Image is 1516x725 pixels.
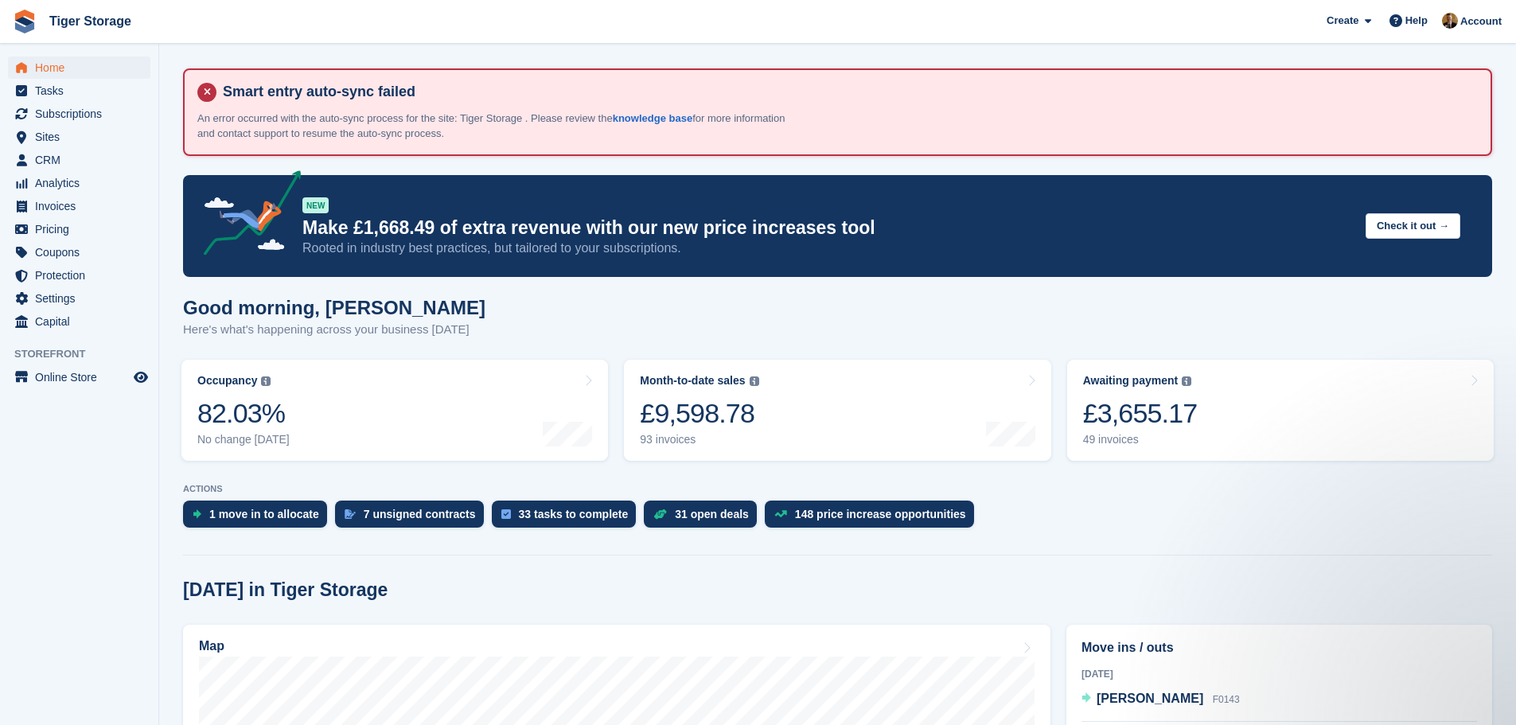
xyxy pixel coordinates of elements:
[190,170,302,261] img: price-adjustments-announcement-icon-8257ccfd72463d97f412b2fc003d46551f7dbcb40ab6d574587a9cd5c0d94...
[216,83,1478,101] h4: Smart entry auto-sync failed
[131,368,150,387] a: Preview store
[8,195,150,217] a: menu
[35,103,131,125] span: Subscriptions
[335,501,492,536] a: 7 unsigned contracts
[1067,360,1494,461] a: Awaiting payment £3,655.17 49 invoices
[183,501,335,536] a: 1 move in to allocate
[183,297,485,318] h1: Good morning, [PERSON_NAME]
[1213,694,1240,705] span: F0143
[35,264,131,286] span: Protection
[302,197,329,213] div: NEW
[199,639,224,653] h2: Map
[750,376,759,386] img: icon-info-grey-7440780725fd019a000dd9b08b2336e03edf1995a4989e88bcd33f0948082b44.svg
[644,501,765,536] a: 31 open deals
[302,240,1353,257] p: Rooted in industry best practices, but tailored to your subscriptions.
[197,374,257,388] div: Occupancy
[364,508,476,520] div: 7 unsigned contracts
[35,241,131,263] span: Coupons
[492,501,645,536] a: 33 tasks to complete
[302,216,1353,240] p: Make £1,668.49 of extra revenue with our new price increases tool
[1083,397,1198,430] div: £3,655.17
[1081,638,1477,657] h2: Move ins / outs
[1097,692,1203,705] span: [PERSON_NAME]
[183,321,485,339] p: Here's what's happening across your business [DATE]
[183,484,1492,494] p: ACTIONS
[1182,376,1191,386] img: icon-info-grey-7440780725fd019a000dd9b08b2336e03edf1995a4989e88bcd33f0948082b44.svg
[1083,433,1198,446] div: 49 invoices
[183,579,388,601] h2: [DATE] in Tiger Storage
[1442,13,1458,29] img: Adam Herbert
[35,195,131,217] span: Invoices
[8,149,150,171] a: menu
[8,103,150,125] a: menu
[501,509,511,519] img: task-75834270c22a3079a89374b754ae025e5fb1db73e45f91037f5363f120a921f8.svg
[8,310,150,333] a: menu
[14,346,158,362] span: Storefront
[519,508,629,520] div: 33 tasks to complete
[774,510,787,517] img: price_increase_opportunities-93ffe204e8149a01c8c9dc8f82e8f89637d9d84a8eef4429ea346261dce0b2c0.svg
[35,126,131,148] span: Sites
[795,508,966,520] div: 148 price increase opportunities
[35,366,131,388] span: Online Store
[35,172,131,194] span: Analytics
[35,80,131,102] span: Tasks
[1366,213,1460,240] button: Check it out →
[8,287,150,310] a: menu
[8,218,150,240] a: menu
[261,376,271,386] img: icon-info-grey-7440780725fd019a000dd9b08b2336e03edf1995a4989e88bcd33f0948082b44.svg
[1327,13,1358,29] span: Create
[35,218,131,240] span: Pricing
[35,310,131,333] span: Capital
[193,509,201,519] img: move_ins_to_allocate_icon-fdf77a2bb77ea45bf5b3d319d69a93e2d87916cf1d5bf7949dd705db3b84f3ca.svg
[43,8,138,34] a: Tiger Storage
[1081,667,1477,681] div: [DATE]
[613,112,692,124] a: knowledge base
[345,509,356,519] img: contract_signature_icon-13c848040528278c33f63329250d36e43548de30e8caae1d1a13099fd9432cc5.svg
[8,366,150,388] a: menu
[640,397,758,430] div: £9,598.78
[8,80,150,102] a: menu
[8,57,150,79] a: menu
[640,374,745,388] div: Month-to-date sales
[1460,14,1502,29] span: Account
[624,360,1050,461] a: Month-to-date sales £9,598.78 93 invoices
[8,126,150,148] a: menu
[1081,689,1240,710] a: [PERSON_NAME] F0143
[197,111,794,142] p: An error occurred with the auto-sync process for the site: Tiger Storage . Please review the for ...
[35,149,131,171] span: CRM
[197,433,290,446] div: No change [DATE]
[640,433,758,446] div: 93 invoices
[765,501,982,536] a: 148 price increase opportunities
[35,287,131,310] span: Settings
[209,508,319,520] div: 1 move in to allocate
[675,508,749,520] div: 31 open deals
[8,172,150,194] a: menu
[35,57,131,79] span: Home
[181,360,608,461] a: Occupancy 82.03% No change [DATE]
[197,397,290,430] div: 82.03%
[1405,13,1428,29] span: Help
[13,10,37,33] img: stora-icon-8386f47178a22dfd0bd8f6a31ec36ba5ce8667c1dd55bd0f319d3a0aa187defe.svg
[8,241,150,263] a: menu
[1083,374,1179,388] div: Awaiting payment
[653,509,667,520] img: deal-1b604bf984904fb50ccaf53a9ad4b4a5d6e5aea283cecdc64d6e3604feb123c2.svg
[8,264,150,286] a: menu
